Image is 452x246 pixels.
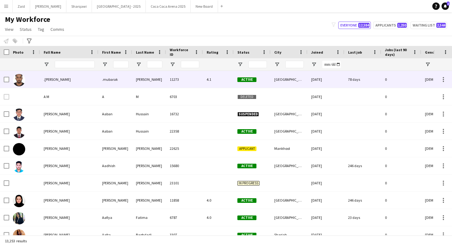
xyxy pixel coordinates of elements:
div: 0 [381,71,421,88]
span: Photo [13,50,23,55]
div: [GEOGRAPHIC_DATA] [271,71,307,88]
button: Applicants1,250 [373,22,408,29]
div: 246 days [344,157,381,174]
img: Aaban Hussain [13,109,25,121]
div: [DEMOGRAPHIC_DATA] [421,140,452,157]
button: Coca Coca Arena 2025 [146,0,191,12]
span: Deleted [237,95,256,99]
div: [PERSON_NAME] [132,174,166,191]
span: In progress [237,181,260,186]
div: Aafiya [98,209,132,226]
div: 0 [381,226,421,243]
button: Waiting list2,544 [410,22,447,29]
a: View [2,25,16,33]
div: [PERSON_NAME] [98,174,132,191]
a: Status [17,25,34,33]
div: Hussain [132,123,166,140]
button: [PERSON_NAME] [30,0,66,12]
button: Sharqawi [66,0,92,12]
button: Open Filter Menu [425,62,430,67]
span: [PERSON_NAME] [44,215,70,220]
span: Status [237,50,249,55]
div: 246 days [344,192,381,209]
button: Everyone12,584 [338,22,371,29]
div: 0 [381,174,421,191]
div: 78 days [344,71,381,88]
span: 1,250 [397,23,407,28]
div: 11858 [166,192,203,209]
span: Tag [38,27,44,32]
button: Open Filter Menu [170,62,175,67]
div: 22358 [166,123,203,140]
span: Workforce ID [170,47,192,57]
div: 16732 [166,105,203,122]
span: .[PERSON_NAME] [44,77,71,82]
span: 2,544 [436,23,446,28]
div: [DATE] [307,226,344,243]
button: [GEOGRAPHIC_DATA] - 2025 [92,0,146,12]
input: First Name Filter Input [113,61,129,68]
input: Workforce ID Filter Input [181,61,199,68]
button: Open Filter Menu [237,62,243,67]
div: .mubarak [98,71,132,88]
img: Aafiya Fatima [13,212,25,224]
div: 0 [381,140,421,157]
img: Aaesha Saif [13,195,25,207]
span: [PERSON_NAME] [44,181,70,185]
a: Tag [35,25,47,33]
div: [DATE] [307,140,344,157]
app-action-btn: Advanced filters [26,37,33,45]
input: Last Name Filter Input [147,61,162,68]
span: [PERSON_NAME] [44,198,70,203]
span: [PERSON_NAME] [44,112,70,116]
input: Status Filter Input [248,61,267,68]
div: [DEMOGRAPHIC_DATA] [421,157,452,174]
span: Comms [50,27,64,32]
img: Aadhish Sreejith [13,160,25,173]
div: 3307 [166,226,203,243]
button: Open Filter Menu [102,62,108,67]
input: Row Selection is disabled for this row (unchecked) [4,94,9,100]
span: View [5,27,14,32]
div: [GEOGRAPHIC_DATA] [271,123,307,140]
button: New Board [191,0,218,12]
div: [DATE] [307,71,344,88]
span: Active [237,164,256,168]
img: Aabid Anas [13,143,25,155]
button: Open Filter Menu [274,62,280,67]
div: 0 [381,157,421,174]
div: [DEMOGRAPHIC_DATA] [421,192,452,209]
input: City Filter Input [285,61,304,68]
div: 0 [381,105,421,122]
span: Suspended [237,112,259,117]
div: Sharjah [271,226,307,243]
div: 0 [381,88,421,105]
span: Gender [425,50,438,55]
button: Zaid [13,0,30,12]
div: [DEMOGRAPHIC_DATA] [421,105,452,122]
div: [DATE] [307,157,344,174]
a: 1 [442,2,449,10]
div: [GEOGRAPHIC_DATA] [271,105,307,122]
span: Active [237,198,256,203]
div: [GEOGRAPHIC_DATA] [271,209,307,226]
img: Aaban Hussain [13,126,25,138]
span: Rating [207,50,218,55]
div: M [132,88,166,105]
span: My Workforce [5,15,50,24]
span: [PERSON_NAME] [44,163,70,168]
span: A M [44,94,49,99]
div: Aafra [98,226,132,243]
div: [PERSON_NAME] [98,140,132,157]
div: 4.0 [203,209,234,226]
div: Hussain [132,105,166,122]
div: Aadhish [98,157,132,174]
input: Joined Filter Input [322,61,341,68]
span: [PERSON_NAME] [44,232,70,237]
div: Mankhool [271,140,307,157]
div: [DEMOGRAPHIC_DATA] [421,226,452,243]
span: Last Name [136,50,154,55]
div: [DEMOGRAPHIC_DATA] [421,123,452,140]
img: .mubarak Ali [13,74,25,86]
span: Active [237,233,256,237]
